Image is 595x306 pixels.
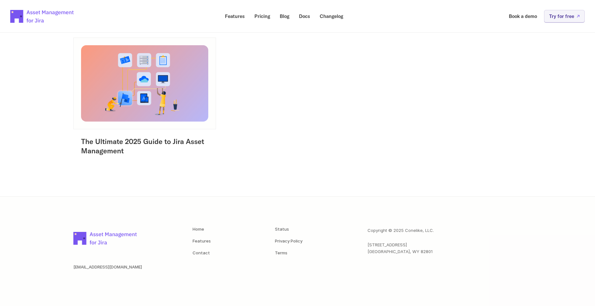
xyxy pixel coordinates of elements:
[193,238,211,243] a: Features
[225,14,245,19] p: Features
[368,227,434,234] p: Copyright © 2025 Conelike, LLC.
[368,242,407,247] span: [STREET_ADDRESS]
[368,249,433,254] span: [GEOGRAPHIC_DATA], WY 82801
[275,250,287,255] a: Terms
[544,10,585,22] a: Try for free
[193,226,204,232] a: Home
[299,14,310,19] p: Docs
[294,10,315,22] a: Docs
[250,10,275,22] a: Pricing
[280,14,289,19] p: Blog
[275,238,302,243] a: Privacy Policy
[81,137,206,155] a: The Ultimate 2025 Guide to Jira Asset Management
[509,14,537,19] p: Book a demo
[275,226,289,232] a: Status
[549,14,574,19] p: Try for free
[275,10,294,22] a: Blog
[73,264,142,269] a: [EMAIL_ADDRESS][DOMAIN_NAME]
[254,14,270,19] p: Pricing
[320,14,343,19] p: Changelog
[220,10,249,22] a: Features
[504,10,541,22] a: Book a demo
[315,10,348,22] a: Changelog
[193,250,210,255] a: Contact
